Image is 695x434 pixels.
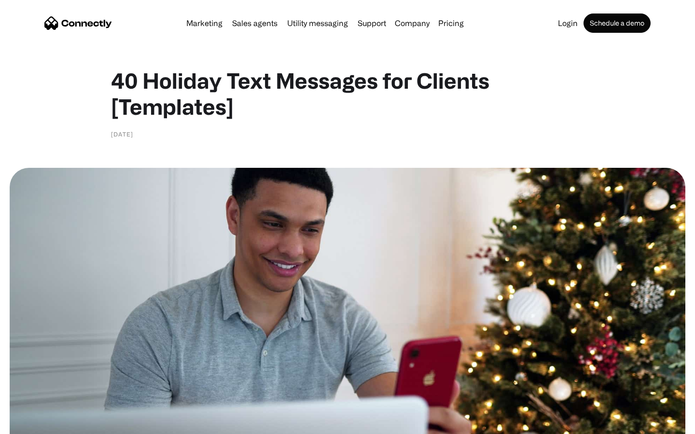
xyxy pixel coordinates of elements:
a: Support [354,19,390,27]
div: [DATE] [111,129,133,139]
h1: 40 Holiday Text Messages for Clients [Templates] [111,68,584,120]
aside: Language selected: English [10,417,58,431]
a: Schedule a demo [584,14,651,33]
a: Utility messaging [283,19,352,27]
a: Sales agents [228,19,281,27]
a: Marketing [182,19,226,27]
a: Login [554,19,582,27]
ul: Language list [19,417,58,431]
a: Pricing [434,19,468,27]
div: Company [395,16,430,30]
